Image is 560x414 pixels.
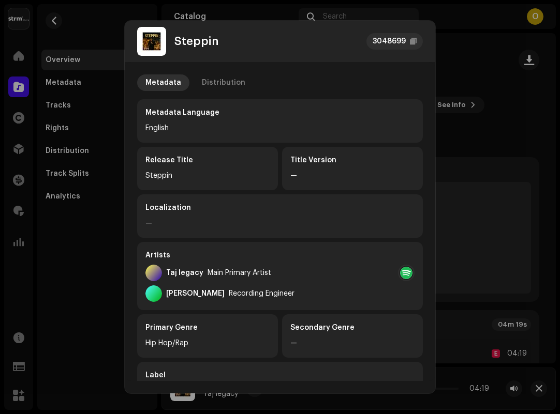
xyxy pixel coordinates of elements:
div: Steppin [145,170,270,182]
div: Recording Engineer [229,289,294,298]
div: — [145,217,415,229]
div: Taj legacy [166,269,203,277]
div: — [290,170,415,182]
div: Metadata Language [145,108,415,118]
div: Artists [145,250,415,260]
img: bec931d1-7b6e-487c-acb8-bbc4e7ea99d8 [137,27,166,56]
div: [PERSON_NAME] [166,289,225,298]
div: Metadata [145,74,181,91]
div: Release Title [145,155,270,165]
div: Steppin [174,35,218,48]
div: Label [145,370,415,380]
div: 3048699 [373,35,406,48]
div: — [290,337,415,349]
div: Primary Genre [145,323,270,333]
div: Main Primary Artist [208,269,271,277]
div: Hip Hop/Rap [145,337,270,349]
div: Distribution [202,74,245,91]
div: Localization [145,203,415,213]
div: Title Version [290,155,415,165]
div: Secondary Genre [290,323,415,333]
div: English [145,122,415,134]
